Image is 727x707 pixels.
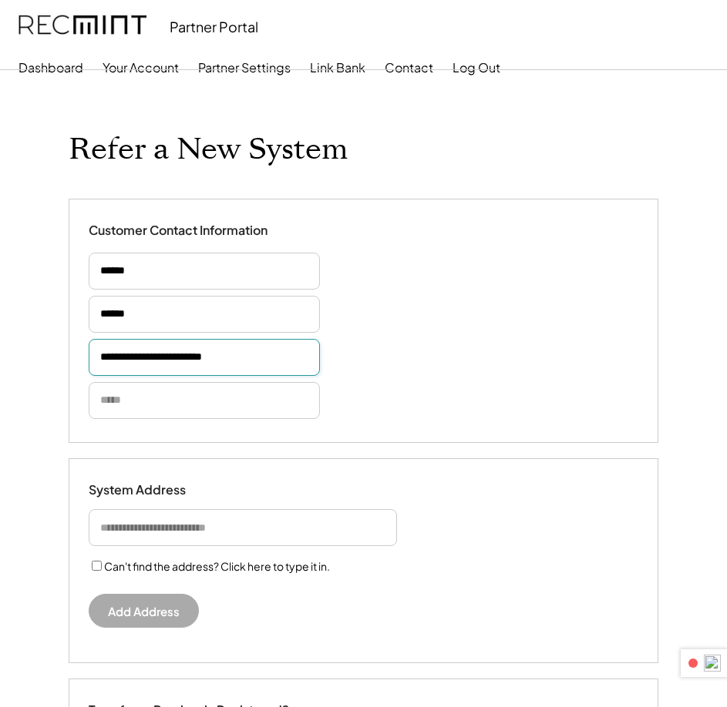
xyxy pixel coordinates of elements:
button: Contact [385,52,433,83]
button: Add Address [89,594,199,628]
button: Link Bank [310,52,365,83]
button: Your Account [103,52,179,83]
label: Can't find the address? Click here to type it in. [104,559,330,573]
button: Partner Settings [198,52,291,83]
div: System Address [89,482,243,498]
button: Dashboard [19,52,83,83]
h1: Refer a New System [69,132,348,168]
div: Customer Contact Information [89,223,268,239]
button: Log Out [453,52,500,83]
div: Partner Portal [170,18,258,35]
